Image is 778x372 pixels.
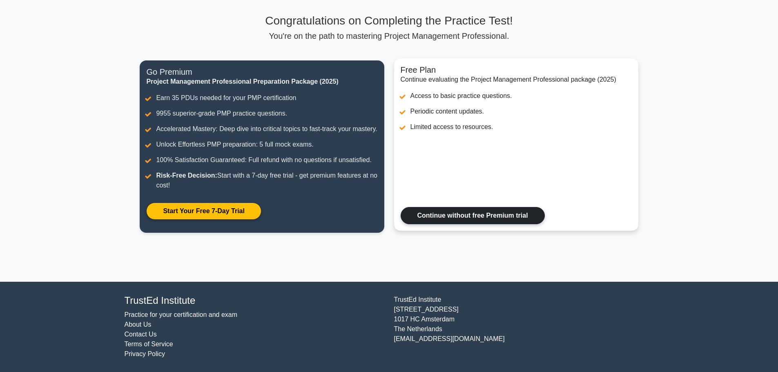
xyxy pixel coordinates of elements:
p: You're on the path to mastering Project Management Professional. [140,31,638,41]
div: TrustEd Institute [STREET_ADDRESS] 1017 HC Amsterdam The Netherlands [EMAIL_ADDRESS][DOMAIN_NAME] [389,295,659,359]
a: About Us [125,321,152,328]
a: Terms of Service [125,341,173,347]
a: Contact Us [125,331,157,338]
a: Start Your Free 7-Day Trial [146,203,261,220]
a: Continue without free Premium trial [401,207,545,224]
h3: Congratulations on Completing the Practice Test! [140,14,638,28]
a: Practice for your certification and exam [125,311,238,318]
a: Privacy Policy [125,350,165,357]
h4: TrustEd Institute [125,295,384,307]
